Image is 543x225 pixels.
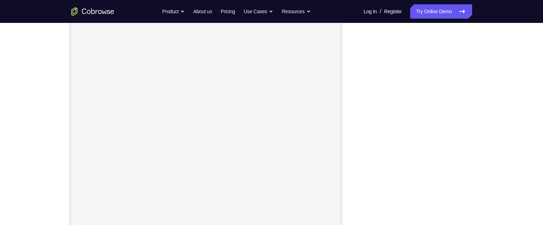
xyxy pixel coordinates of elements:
a: Log In [364,4,377,19]
a: Pricing [220,4,235,19]
a: About us [193,4,212,19]
button: Resources [282,4,311,19]
a: Register [384,4,402,19]
button: Product [162,4,185,19]
button: Use Cases [244,4,273,19]
a: Go to the home page [71,7,114,16]
span: / [380,7,381,16]
a: Try Online Demo [410,4,472,19]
